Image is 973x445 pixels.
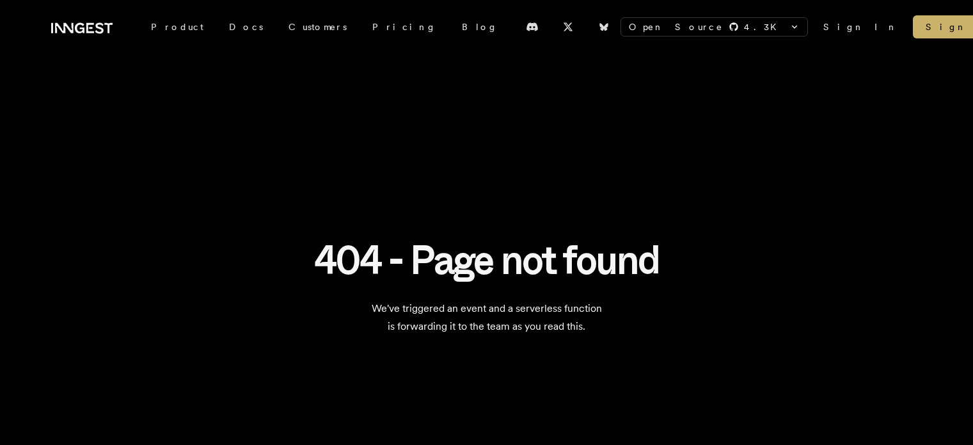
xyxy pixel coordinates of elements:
a: Bluesky [590,17,618,37]
span: 4.3 K [744,20,784,33]
span: Open Source [629,20,724,33]
a: X [554,17,582,37]
a: Docs [216,15,276,38]
a: Customers [276,15,360,38]
a: Pricing [360,15,449,38]
a: Sign In [823,20,898,33]
div: Product [138,15,216,38]
a: Discord [518,17,546,37]
a: Blog [449,15,510,38]
h1: 404 - Page not found [314,238,660,282]
p: We've triggered an event and a serverless function is forwarding it to the team as you read this. [303,300,671,336]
